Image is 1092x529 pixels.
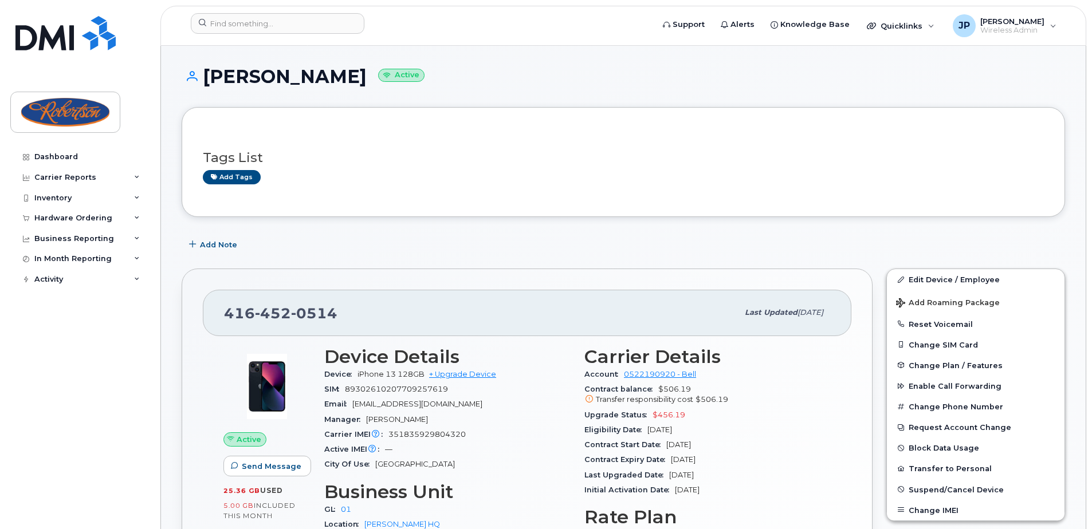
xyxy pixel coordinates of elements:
span: Send Message [242,461,301,472]
button: Change IMEI [887,500,1064,520]
h3: Business Unit [324,481,571,502]
span: [DATE] [671,455,696,464]
span: Initial Activation Date [584,485,675,494]
button: Add Roaming Package [887,290,1064,314]
span: 452 [255,305,291,322]
span: Account [584,370,624,378]
span: Email [324,400,352,408]
h1: [PERSON_NAME] [182,66,1065,86]
a: [PERSON_NAME] HQ [364,520,440,528]
span: Add Roaming Package [896,298,1000,309]
span: Active IMEI [324,445,385,453]
span: iPhone 13 128GB [358,370,425,378]
span: — [385,445,392,453]
span: 89302610207709257619 [345,385,448,393]
button: Request Account Change [887,417,1064,437]
span: Device [324,370,358,378]
h3: Rate Plan [584,507,831,527]
span: $456.19 [653,410,685,419]
span: Eligibility Date [584,425,647,434]
span: Change Plan / Features [909,361,1003,369]
span: Last Upgraded Date [584,471,669,479]
h3: Tags List [203,151,1044,165]
span: $506.19 [584,385,831,405]
span: Last updated [745,308,798,317]
span: [DATE] [798,308,823,317]
span: [DATE] [675,485,700,494]
span: GL [324,505,341,514]
span: [EMAIL_ADDRESS][DOMAIN_NAME] [352,400,482,408]
button: Change Plan / Features [887,355,1064,376]
span: 0514 [291,305,337,322]
button: Send Message [223,456,311,476]
span: Transfer responsibility cost [596,395,693,404]
button: Block Data Usage [887,437,1064,458]
a: Add tags [203,170,261,184]
span: [DATE] [666,440,691,449]
button: Reset Voicemail [887,314,1064,334]
a: + Upgrade Device [429,370,496,378]
small: Active [378,69,425,82]
span: Contract Expiry Date [584,455,671,464]
a: Edit Device / Employee [887,269,1064,290]
a: 0522190920 - Bell [624,370,696,378]
span: 416 [224,305,337,322]
span: City Of Use [324,460,375,468]
span: Upgrade Status [584,410,653,419]
span: SIM [324,385,345,393]
button: Add Note [182,234,247,255]
span: [DATE] [647,425,672,434]
span: Add Note [200,239,237,250]
span: Enable Call Forwarding [909,382,1001,390]
a: 01 [341,505,351,514]
span: Carrier IMEI [324,430,388,439]
span: Manager [324,415,366,424]
button: Change SIM Card [887,334,1064,355]
span: 351835929804320 [388,430,466,439]
span: used [260,486,283,495]
button: Enable Call Forwarding [887,376,1064,396]
button: Transfer to Personal [887,458,1064,479]
span: Suspend/Cancel Device [909,485,1004,494]
span: 5.00 GB [223,502,254,510]
span: [PERSON_NAME] [366,415,428,424]
span: $506.19 [696,395,728,404]
span: Active [237,434,261,445]
span: 25.36 GB [223,487,260,495]
button: Change Phone Number [887,396,1064,417]
span: Location [324,520,364,528]
h3: Device Details [324,346,571,367]
span: included this month [223,501,296,520]
h3: Carrier Details [584,346,831,367]
span: [DATE] [669,471,694,479]
button: Suspend/Cancel Device [887,479,1064,500]
span: [GEOGRAPHIC_DATA] [375,460,455,468]
span: Contract balance [584,385,658,393]
img: image20231002-3703462-1ig824h.jpeg [233,352,301,421]
span: Contract Start Date [584,440,666,449]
